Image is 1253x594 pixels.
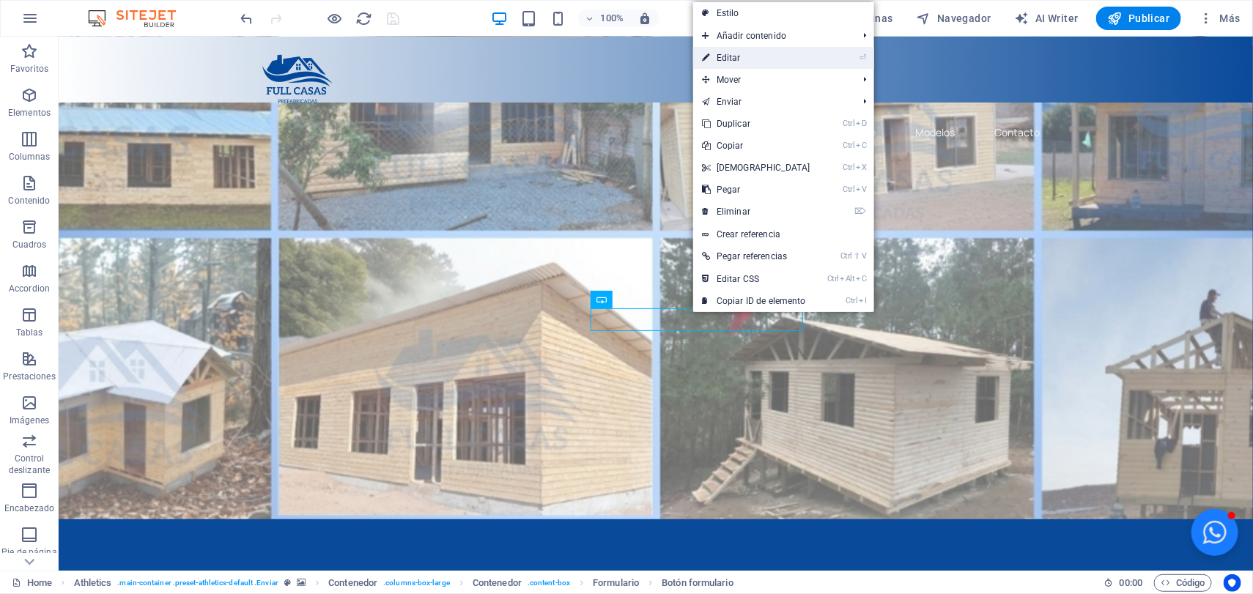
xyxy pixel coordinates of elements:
[1,546,56,558] p: Pie de página
[857,163,867,172] i: X
[12,574,52,592] a: Haz clic para cancelar la selección y doble clic para abrir páginas
[693,201,819,223] a: ⌦Eliminar
[328,574,377,592] span: Haz clic para seleccionar y doble clic para editar
[74,574,733,592] nav: breadcrumb
[857,274,867,283] i: C
[1224,574,1241,592] button: Usercentrics
[693,157,819,179] a: CtrlX[DEMOGRAPHIC_DATA]
[693,91,852,113] a: Enviar
[827,274,839,283] i: Ctrl
[1154,574,1212,592] button: Código
[840,274,855,283] i: Alt
[840,251,852,261] i: Ctrl
[600,10,624,27] h6: 100%
[8,195,50,207] p: Contenido
[857,119,867,128] i: D
[662,574,733,592] span: Haz clic para seleccionar y doble clic para editar
[3,371,55,382] p: Prestaciones
[578,10,630,27] button: 100%
[693,113,819,135] a: CtrlDDuplicar
[284,579,291,587] i: Este elemento es un preajuste personalizable
[10,63,48,75] p: Favoritos
[917,11,991,26] span: Navegador
[1133,472,1180,519] button: Open chat window
[693,223,874,245] a: Crear referencia
[693,179,819,201] a: CtrlVPegar
[860,296,867,305] i: I
[16,327,43,338] p: Tablas
[1130,577,1132,588] span: :
[911,7,997,30] button: Navegador
[1009,7,1084,30] button: AI Writer
[693,290,819,312] a: CtrlICopiar ID de elemento
[1015,11,1079,26] span: AI Writer
[239,10,256,27] i: Deshacer: Cambiar clases CSS (Ctrl+Z)
[473,574,522,592] span: Haz clic para seleccionar y doble clic para editar
[843,119,855,128] i: Ctrl
[74,574,112,592] span: Haz clic para seleccionar y doble clic para editar
[10,415,49,426] p: Imágenes
[1161,574,1205,592] span: Código
[862,251,866,261] i: V
[638,12,651,25] i: Al redimensionar, ajustar el nivel de zoom automáticamente para ajustarse al dispositivo elegido.
[238,10,256,27] button: undo
[1104,574,1143,592] h6: Tiempo de la sesión
[383,574,450,592] span: . columns-box-large
[8,107,51,119] p: Elementos
[857,141,867,150] i: C
[846,296,858,305] i: Ctrl
[297,579,306,587] i: Este elemento contiene un fondo
[593,574,639,592] span: Haz clic para seleccionar y doble clic para editar
[693,25,852,47] span: Añadir contenido
[528,574,570,592] span: . content-box
[693,47,819,69] a: ⏎Editar
[4,502,54,514] p: Encabezado
[355,10,373,27] button: reload
[84,10,194,27] img: Editor Logo
[693,268,819,290] a: CtrlAltCEditar CSS
[12,239,47,250] p: Cuadros
[843,185,855,194] i: Ctrl
[1199,11,1241,26] span: Más
[693,2,874,24] a: Estilo
[356,10,373,27] i: Volver a cargar página
[1120,574,1142,592] span: 00 00
[860,53,866,62] i: ⏎
[1108,11,1170,26] span: Publicar
[117,574,278,592] span: . main-container .preset-athletics-default .Enviar
[9,283,50,294] p: Accordion
[693,69,852,91] span: Mover
[1096,7,1182,30] button: Publicar
[326,10,344,27] button: Haz clic para salir del modo de previsualización y seguir editando
[693,135,819,157] a: CtrlCCopiar
[857,185,867,194] i: V
[693,245,819,267] a: Ctrl⇧VPegar referencias
[843,141,855,150] i: Ctrl
[854,251,860,261] i: ⇧
[843,163,855,172] i: Ctrl
[1193,7,1246,30] button: Más
[9,151,51,163] p: Columnas
[854,207,866,216] i: ⌦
